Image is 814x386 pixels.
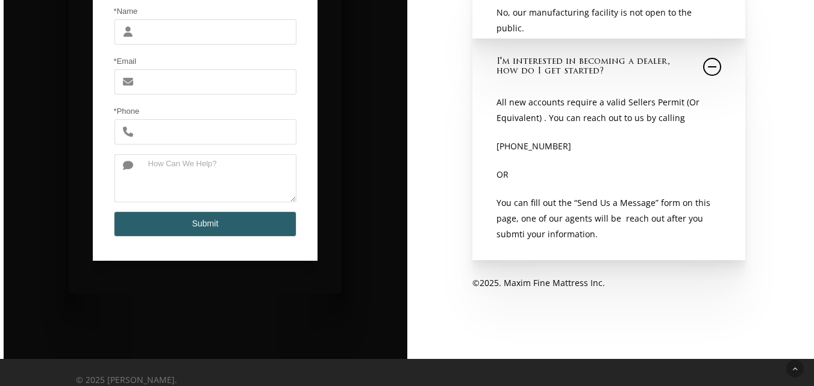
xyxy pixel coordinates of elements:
[496,139,722,167] p: [PHONE_NUMBER]
[496,5,722,36] p: No, our manufacturing facility is not open to the public.
[472,275,746,291] p: © . Maxim Fine Mattress Inc.
[114,211,297,237] button: Submit
[786,360,804,378] a: Back to top
[480,277,499,288] span: 2025
[496,39,722,95] a: I'm interested in becoming a dealer, how do I get started?
[114,104,297,119] span: *Phone
[496,195,722,242] p: You can fill out the “Send Us a Message” form on this page, one of our agents will be reach out a...
[496,95,722,139] p: All new accounts require a valid Sellers Permit (Or Equivalent) . You can reach out to us by calling
[114,4,297,19] span: *Name
[496,167,722,195] p: OR
[114,54,297,69] span: *Email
